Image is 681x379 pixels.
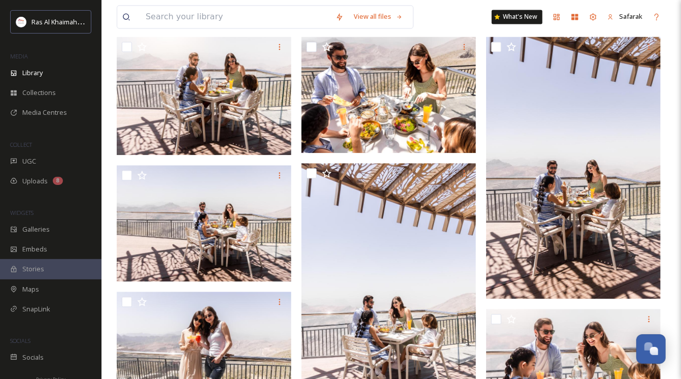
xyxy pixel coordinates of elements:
[22,108,67,117] span: Media Centres
[10,52,28,60] span: MEDIA
[117,165,291,281] img: 1484 By PURO.jpg
[22,244,47,254] span: Embeds
[10,141,32,148] span: COLLECT
[22,225,50,234] span: Galleries
[10,337,30,344] span: SOCIALS
[117,37,291,155] img: 1484 By PURO.jpg
[486,37,661,299] img: 1484 By PURO.jpg
[22,176,48,186] span: Uploads
[349,7,408,26] a: View all files
[492,10,542,24] a: What's New
[16,17,26,27] img: Logo_RAKTDA_RGB-01.png
[22,304,50,314] span: SnapLink
[141,6,330,28] input: Search your library
[22,156,36,166] span: UGC
[22,264,44,274] span: Stories
[636,334,666,364] button: Open Chat
[22,353,44,362] span: Socials
[301,37,476,153] img: 1484 By PURO.jpg
[602,7,648,26] a: Safarak
[22,68,43,78] span: Library
[22,285,39,294] span: Maps
[53,177,63,185] div: 8
[10,209,33,216] span: WIDGETS
[619,12,642,21] span: Safarak
[22,88,56,98] span: Collections
[31,17,175,26] span: Ras Al Khaimah Tourism Development Authority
